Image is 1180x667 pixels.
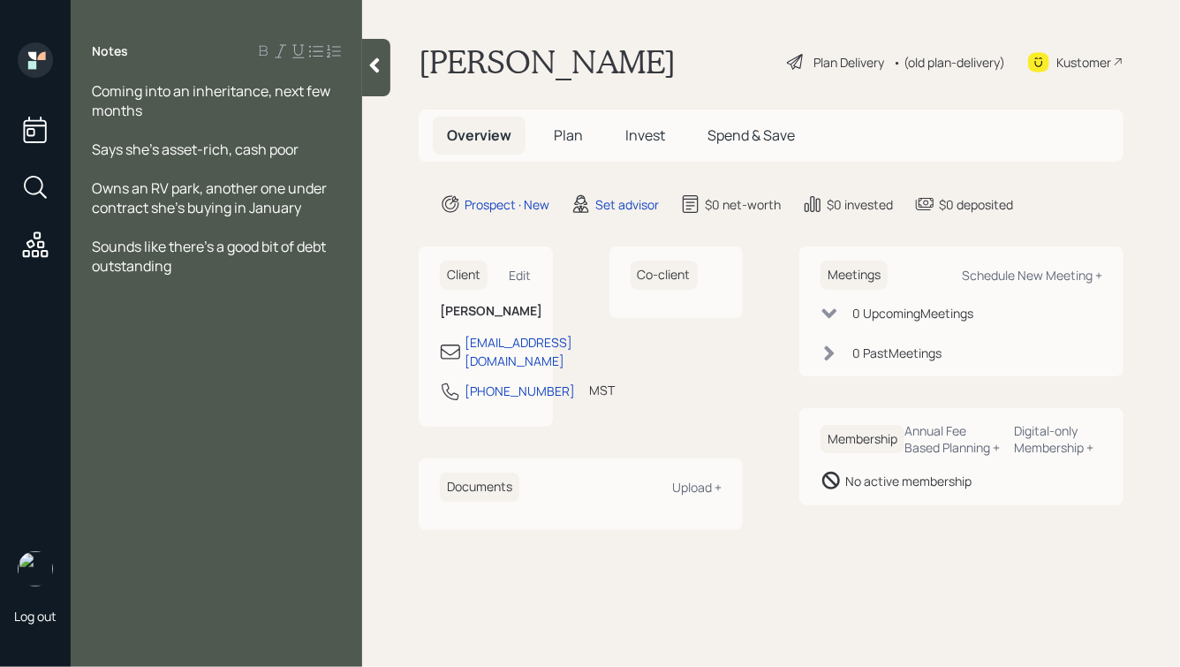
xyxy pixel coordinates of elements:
h6: Membership [821,425,904,454]
div: Schedule New Meeting + [962,267,1102,284]
div: Edit [510,267,532,284]
div: Prospect · New [465,195,549,214]
div: MST [589,381,615,399]
div: Set advisor [595,195,659,214]
h6: Meetings [821,261,888,290]
span: Coming into an inheritance, next few months [92,81,333,120]
label: Notes [92,42,128,60]
div: $0 invested [827,195,893,214]
span: Invest [625,125,665,145]
span: Owns an RV park, another one under contract she's buying in January [92,178,329,217]
div: Digital-only Membership + [1015,422,1102,456]
h6: Client [440,261,488,290]
div: Log out [14,608,57,625]
span: Plan [554,125,583,145]
span: Overview [447,125,511,145]
div: Annual Fee Based Planning + [904,422,1001,456]
div: 0 Past Meeting s [852,344,942,362]
h1: [PERSON_NAME] [419,42,676,81]
div: • (old plan-delivery) [893,53,1005,72]
div: No active membership [845,472,972,490]
div: $0 deposited [939,195,1013,214]
h6: Co-client [631,261,698,290]
div: Plan Delivery [813,53,884,72]
div: Kustomer [1056,53,1111,72]
div: Upload + [672,479,722,496]
div: 0 Upcoming Meeting s [852,304,973,322]
span: Spend & Save [707,125,795,145]
span: Says she's asset-rich, cash poor [92,140,299,159]
span: Sounds like there's a good bit of debt outstanding [92,237,329,276]
div: [EMAIL_ADDRESS][DOMAIN_NAME] [465,333,572,370]
h6: Documents [440,473,519,502]
h6: [PERSON_NAME] [440,304,532,319]
img: hunter_neumayer.jpg [18,551,53,587]
div: [PHONE_NUMBER] [465,382,575,400]
div: $0 net-worth [705,195,781,214]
